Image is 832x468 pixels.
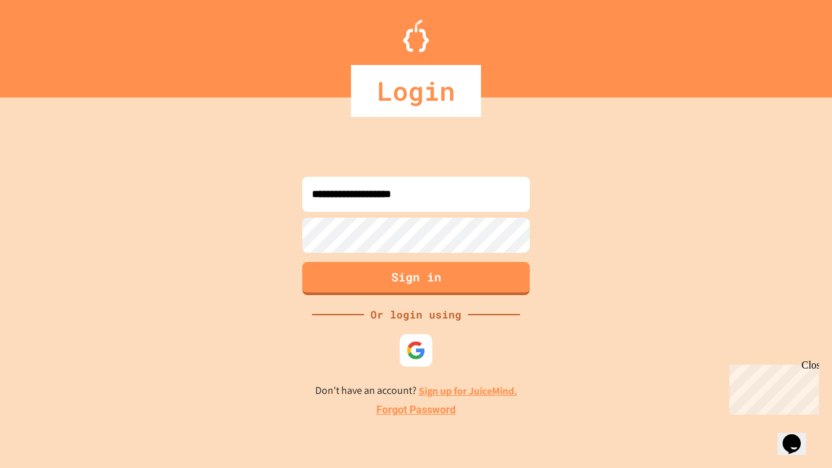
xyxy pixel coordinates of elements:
img: google-icon.svg [406,341,426,360]
button: Sign in [302,262,530,295]
a: Sign up for JuiceMind. [419,384,517,398]
div: Login [351,65,481,117]
p: Don't have an account? [315,383,517,399]
iframe: chat widget [724,359,819,415]
iframe: chat widget [777,416,819,455]
a: Forgot Password [376,402,456,418]
div: Chat with us now!Close [5,5,90,83]
img: Logo.svg [403,19,429,52]
div: Or login using [364,307,468,322]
